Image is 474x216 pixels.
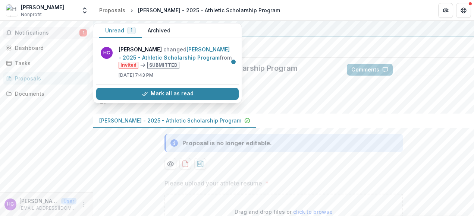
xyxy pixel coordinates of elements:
[347,64,393,76] button: Comments
[119,45,234,69] p: changed from
[3,57,90,69] a: Tasks
[21,3,64,11] div: [PERSON_NAME]
[99,117,241,124] p: [PERSON_NAME] - 2025 - Athletic Scholarship Program
[15,74,84,82] div: Proposals
[293,209,333,215] span: click to browse
[3,72,90,85] a: Proposals
[79,3,90,18] button: Open entity switcher
[142,23,176,38] button: Archived
[19,197,58,205] p: [PERSON_NAME]
[6,4,18,16] img: Haley Cutler
[15,90,84,98] div: Documents
[3,88,90,100] a: Documents
[119,46,230,61] a: [PERSON_NAME] - 2025 - Athletic Scholarship Program
[456,3,471,18] button: Get Help
[79,200,88,209] button: More
[19,205,76,212] p: [EMAIL_ADDRESS][DOMAIN_NAME]
[182,139,272,147] div: Proposal is no longer editable.
[15,30,79,36] span: Notifications
[99,6,125,14] div: Proposals
[15,59,84,67] div: Tasks
[99,23,142,38] button: Unread
[194,158,206,170] button: download-proposal
[235,208,333,216] p: Drag and drop files or
[79,29,87,36] span: 1
[3,42,90,54] a: Dashboard
[438,3,453,18] button: Partners
[138,6,280,14] div: [PERSON_NAME] - 2025 - Athletic Scholarship Program
[179,158,191,170] button: download-proposal
[15,44,84,52] div: Dashboard
[61,198,76,204] p: User
[21,11,42,18] span: Nonprofit
[164,179,262,188] p: Please upload your athlete resume
[3,27,90,39] button: Notifications1
[96,88,239,100] button: Mark all as read
[131,28,132,33] span: 1
[96,5,128,16] a: Proposals
[164,158,176,170] button: Preview d3fede46-44aa-4339-add0-0e106e04356f-0.pdf
[99,24,468,33] div: Clif Family Foundation
[96,5,283,16] nav: breadcrumb
[7,202,14,207] div: Haley Cutler
[396,64,468,76] button: Answer Suggestions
